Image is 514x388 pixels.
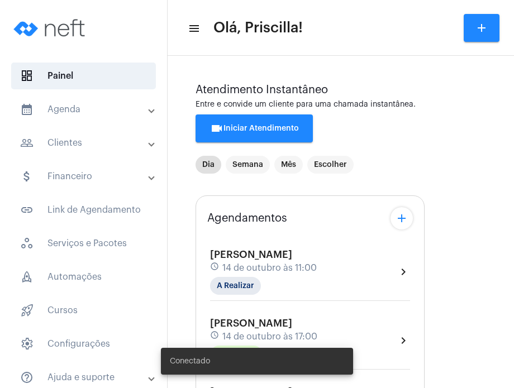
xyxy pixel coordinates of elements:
[7,130,167,156] mat-expansion-panel-header: sidenav iconClientes
[20,237,34,250] span: sidenav icon
[226,156,270,174] mat-chip: Semana
[20,270,34,284] span: sidenav icon
[210,277,261,295] mat-chip: A Realizar
[196,100,486,109] div: Entre e convide um cliente para uma chamada instantânea.
[20,136,149,150] mat-panel-title: Clientes
[11,297,156,324] span: Cursos
[274,156,303,174] mat-chip: Mês
[307,156,354,174] mat-chip: Escolher
[207,212,287,224] span: Agendamentos
[9,6,93,50] img: logo-neft-novo-2.png
[475,21,488,35] mat-icon: add
[210,330,220,343] mat-icon: schedule
[20,371,34,384] mat-icon: sidenav icon
[11,330,156,357] span: Configurações
[20,136,34,150] mat-icon: sidenav icon
[20,337,34,351] span: sidenav icon
[11,230,156,257] span: Serviços e Pacotes
[210,124,299,132] span: Iniciar Atendimento
[196,84,486,96] div: Atendimento Instantâneo
[196,114,313,142] button: Iniciar Atendimento
[188,22,199,35] mat-icon: sidenav icon
[7,163,167,190] mat-expansion-panel-header: sidenav iconFinanceiro
[170,356,210,367] span: Conectado
[210,250,292,260] span: [PERSON_NAME]
[210,262,220,274] mat-icon: schedule
[20,103,34,116] mat-icon: sidenav icon
[20,170,34,183] mat-icon: sidenav icon
[20,304,34,317] span: sidenav icon
[11,197,156,223] span: Link de Agendamento
[395,212,408,225] mat-icon: add
[11,63,156,89] span: Painel
[397,334,410,347] mat-icon: chevron_right
[20,69,34,83] span: sidenav icon
[210,122,223,135] mat-icon: videocam
[196,156,221,174] mat-chip: Dia
[397,265,410,279] mat-icon: chevron_right
[210,318,292,328] span: [PERSON_NAME]
[222,263,317,273] span: 14 de outubro às 11:00
[20,170,149,183] mat-panel-title: Financeiro
[222,332,317,342] span: 14 de outubro às 17:00
[7,96,167,123] mat-expansion-panel-header: sidenav iconAgenda
[20,103,149,116] mat-panel-title: Agenda
[11,264,156,290] span: Automações
[20,371,149,384] mat-panel-title: Ajuda e suporte
[213,19,303,37] span: Olá, Priscilla!
[20,203,34,217] mat-icon: sidenav icon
